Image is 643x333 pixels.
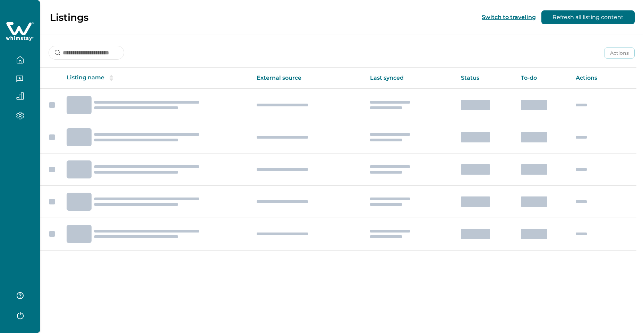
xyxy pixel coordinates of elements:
[570,68,636,89] th: Actions
[515,68,570,89] th: To-do
[482,14,536,20] button: Switch to traveling
[104,75,118,81] button: sorting
[604,47,635,59] button: Actions
[365,68,455,89] th: Last synced
[61,68,251,89] th: Listing name
[50,11,88,23] p: Listings
[455,68,515,89] th: Status
[251,68,365,89] th: External source
[541,10,635,24] button: Refresh all listing content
